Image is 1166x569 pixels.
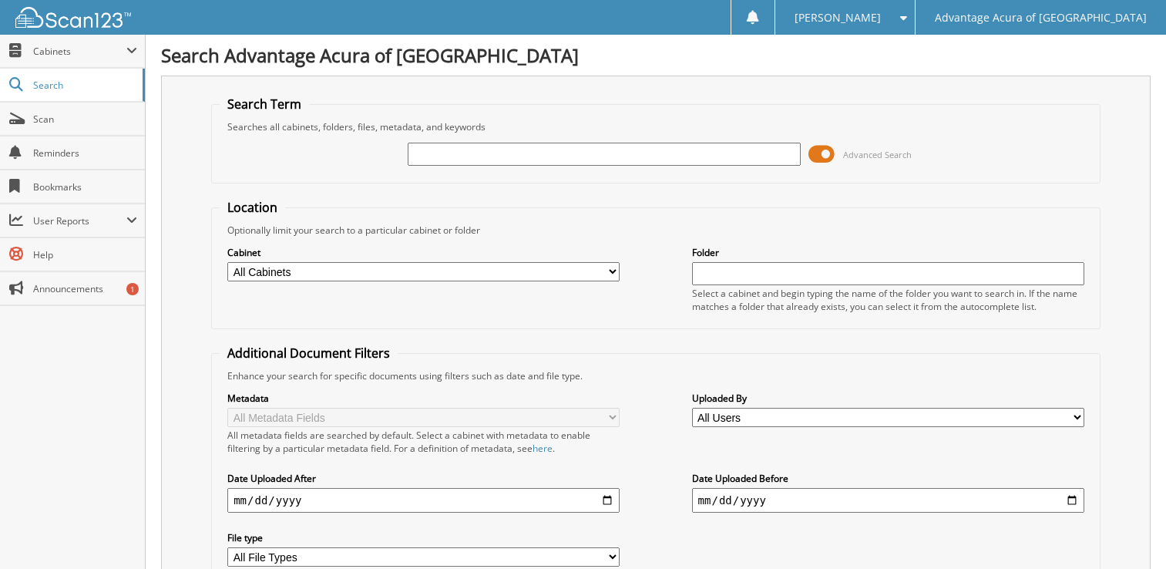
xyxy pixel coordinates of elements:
div: All metadata fields are searched by default. Select a cabinet with metadata to enable filtering b... [227,429,620,455]
span: Advantage Acura of [GEOGRAPHIC_DATA] [935,13,1147,22]
div: Optionally limit your search to a particular cabinet or folder [220,224,1092,237]
span: Scan [33,113,137,126]
label: Folder [692,246,1084,259]
input: start [227,488,620,513]
span: Cabinets [33,45,126,58]
div: Searches all cabinets, folders, files, metadata, and keywords [220,120,1092,133]
label: Cabinet [227,246,620,259]
span: Bookmarks [33,180,137,194]
legend: Location [220,199,285,216]
label: File type [227,531,620,544]
label: Date Uploaded Before [692,472,1084,485]
span: Help [33,248,137,261]
a: here [533,442,553,455]
legend: Additional Document Filters [220,345,398,362]
label: Metadata [227,392,620,405]
label: Uploaded By [692,392,1084,405]
span: Search [33,79,135,92]
h1: Search Advantage Acura of [GEOGRAPHIC_DATA] [161,42,1151,68]
legend: Search Term [220,96,309,113]
div: Enhance your search for specific documents using filters such as date and file type. [220,369,1092,382]
label: Date Uploaded After [227,472,620,485]
span: [PERSON_NAME] [795,13,881,22]
div: 1 [126,283,139,295]
span: Reminders [33,146,137,160]
span: User Reports [33,214,126,227]
input: end [692,488,1084,513]
span: Advanced Search [843,149,912,160]
img: scan123-logo-white.svg [15,7,131,28]
span: Announcements [33,282,137,295]
div: Select a cabinet and begin typing the name of the folder you want to search in. If the name match... [692,287,1084,313]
